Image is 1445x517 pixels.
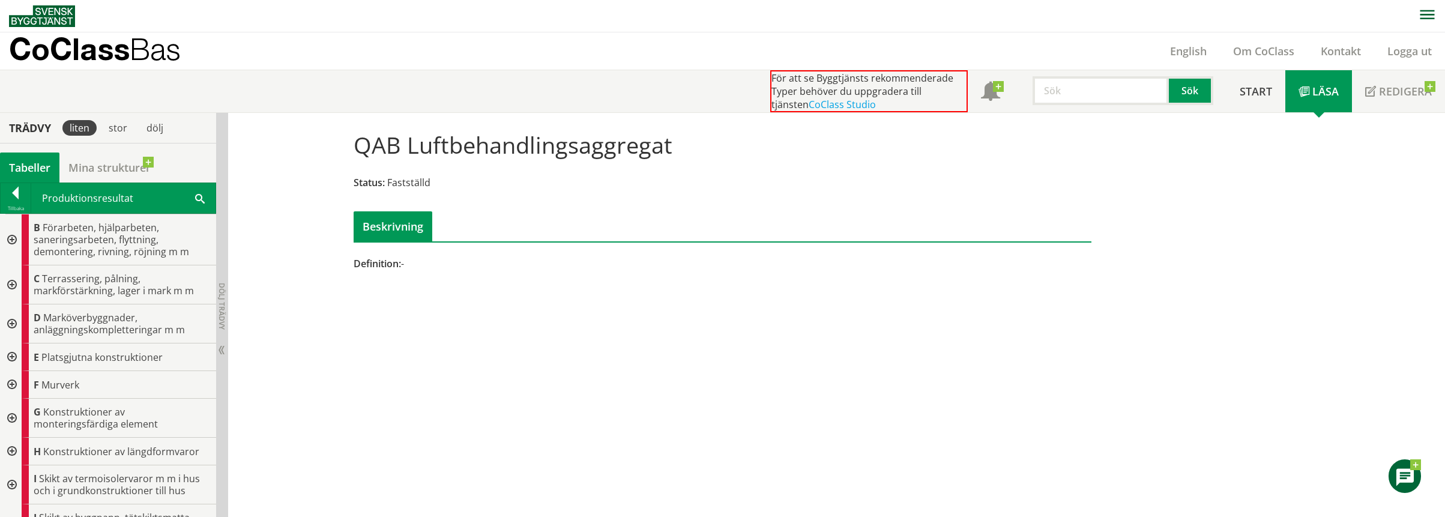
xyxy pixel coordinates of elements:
span: Terrassering, pålning, markförstärkning, lager i mark m m [34,272,194,297]
p: CoClass [9,42,181,56]
a: CoClassBas [9,32,207,70]
span: Platsgjutna konstruktioner [41,351,163,364]
span: Notifikationer [981,83,1000,102]
span: Konstruktioner av monteringsfärdiga element [34,405,158,431]
a: English [1157,44,1220,58]
div: Tillbaka [1,204,31,213]
span: H [34,445,41,458]
span: Läsa [1312,84,1339,98]
span: I [34,472,37,485]
span: Redigera [1379,84,1432,98]
button: Sök [1169,76,1213,105]
span: Murverk [41,378,79,392]
span: G [34,405,41,419]
a: Redigera [1352,70,1445,112]
a: Läsa [1285,70,1352,112]
span: Sök i tabellen [195,192,205,204]
a: Start [1226,70,1285,112]
a: CoClass Studio [809,98,876,111]
a: Om CoClass [1220,44,1308,58]
h1: QAB Luftbehandlingsaggregat [354,132,672,158]
span: C [34,272,40,285]
div: - [354,257,839,270]
span: Start [1240,84,1272,98]
span: Konstruktioner av längdformvaror [43,445,199,458]
div: Produktionsresultat [31,183,216,213]
div: stor [101,120,134,136]
span: Status: [354,176,385,189]
div: Beskrivning [354,211,432,241]
span: D [34,311,41,324]
span: B [34,221,40,234]
span: Bas [130,31,181,67]
div: liten [62,120,97,136]
div: dölj [139,120,170,136]
span: E [34,351,39,364]
a: Logga ut [1374,44,1445,58]
span: Definition: [354,257,401,270]
span: Fastställd [387,176,430,189]
span: F [34,378,39,392]
img: Svensk Byggtjänst [9,5,75,27]
a: Mina strukturer [59,153,160,183]
a: Kontakt [1308,44,1374,58]
div: Trädvy [2,121,58,135]
span: Dölj trädvy [217,283,227,330]
span: Förarbeten, hjälparbeten, saneringsarbeten, flyttning, demontering, rivning, röjning m m [34,221,189,258]
span: Skikt av termoisolervaror m m i hus och i grundkonstruktioner till hus [34,472,200,497]
input: Sök [1033,76,1169,105]
span: Marköverbyggnader, anläggningskompletteringar m m [34,311,185,336]
div: För att se Byggtjänsts rekommenderade Typer behöver du uppgradera till tjänsten [770,70,968,112]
